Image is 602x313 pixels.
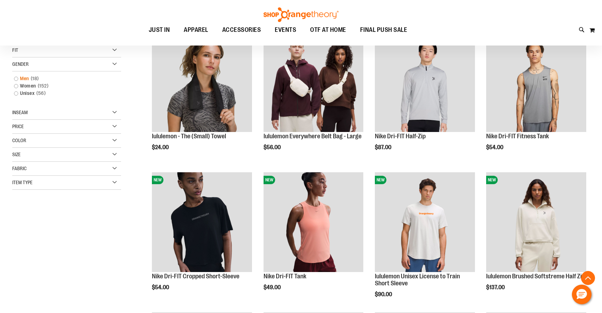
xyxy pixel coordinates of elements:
[152,32,252,132] img: lululemon - The (Small) Towel
[152,176,163,184] span: NEW
[152,133,226,140] a: lululemon - The (Small) Towel
[215,22,268,38] a: ACCESSORIES
[486,172,586,272] img: lululemon Brushed Softstreme Half Zip
[375,172,475,273] a: lululemon Unisex License to Train Short SleeveNEW
[260,28,367,168] div: product
[142,22,177,38] a: JUST IN
[10,75,115,82] a: Men18
[12,166,27,171] span: Fabric
[264,133,362,140] a: lululemon Everywhere Belt Bag - Large
[152,172,252,272] img: Nike Dri-FIT Cropped Short-Sleeve
[152,32,252,133] a: lululemon - The (Small) TowelNEW
[360,22,407,38] span: FINAL PUSH SALE
[12,124,24,129] span: Price
[12,152,21,157] span: Size
[36,82,50,90] span: 152
[152,284,170,291] span: $54.00
[353,22,414,38] a: FINAL PUSH SALE
[268,22,303,38] a: EVENTS
[29,75,41,82] span: 18
[152,144,170,151] span: $24.00
[264,284,282,291] span: $49.00
[486,144,504,151] span: $54.00
[264,273,306,280] a: Nike Dri-FIT Tank
[264,176,275,184] span: NEW
[375,144,392,151] span: $87.00
[375,176,386,184] span: NEW
[486,133,549,140] a: Nike Dri-FIT Fitness Tank
[275,22,296,38] span: EVENTS
[486,32,586,132] img: Nike Dri-FIT Fitness Tank
[12,61,29,67] span: Gender
[260,169,367,308] div: product
[10,90,115,97] a: Unisex56
[375,32,475,132] img: Nike Dri-FIT Half-Zip
[375,291,393,298] span: $90.00
[12,180,33,185] span: Item Type
[12,138,26,143] span: Color
[486,273,585,280] a: lululemon Brushed Softstreme Half Zip
[375,172,475,272] img: lululemon Unisex License to Train Short Sleeve
[222,22,261,38] span: ACCESSORIES
[152,172,252,273] a: Nike Dri-FIT Cropped Short-SleeveNEW
[264,32,364,132] img: lululemon Everywhere Belt Bag - Large
[177,22,215,38] a: APPAREL
[10,82,115,90] a: Women152
[148,28,255,168] div: product
[486,176,498,184] span: NEW
[572,285,591,304] button: Hello, have a question? Let’s chat.
[264,144,282,151] span: $56.00
[184,22,208,38] span: APPAREL
[152,273,239,280] a: Nike Dri-FIT Cropped Short-Sleeve
[375,133,426,140] a: Nike Dri-FIT Half-Zip
[486,32,586,133] a: Nike Dri-FIT Fitness TankNEW
[264,172,364,272] img: Nike Dri-FIT Tank
[148,169,255,308] div: product
[12,47,18,53] span: Fit
[483,28,590,168] div: product
[581,271,595,285] button: Back To Top
[375,32,475,133] a: Nike Dri-FIT Half-ZipNEW
[12,110,28,115] span: Inseam
[371,28,478,168] div: product
[483,169,590,308] div: product
[486,172,586,273] a: lululemon Brushed Softstreme Half ZipNEW
[264,32,364,133] a: lululemon Everywhere Belt Bag - LargeNEW
[264,172,364,273] a: Nike Dri-FIT TankNEW
[35,90,47,97] span: 56
[486,284,506,291] span: $137.00
[303,22,353,38] a: OTF AT HOME
[310,22,346,38] span: OTF AT HOME
[149,22,170,38] span: JUST IN
[262,7,339,22] img: Shop Orangetheory
[375,273,460,287] a: lululemon Unisex License to Train Short Sleeve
